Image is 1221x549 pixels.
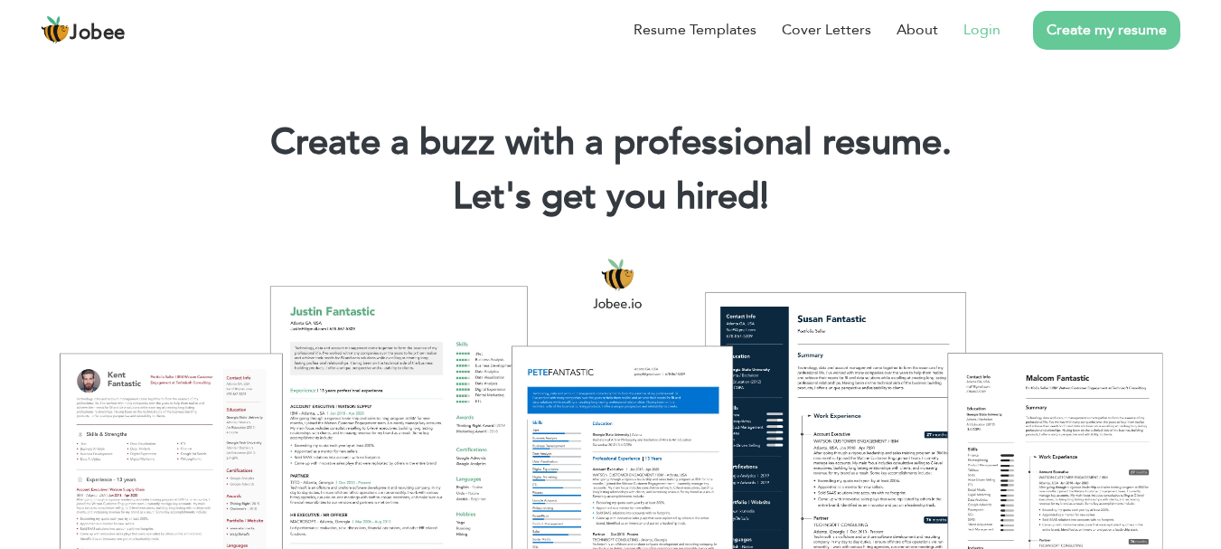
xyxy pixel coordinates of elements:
[634,19,756,41] a: Resume Templates
[760,172,768,222] span: |
[70,24,126,43] span: Jobee
[27,174,1194,221] h2: Let's
[963,19,1000,41] a: Login
[541,172,769,222] span: get you hired!
[27,119,1194,166] h1: Create a buzz with a professional resume.
[41,15,126,44] a: Jobee
[41,15,70,44] img: jobee.io
[1033,11,1180,50] a: Create my resume
[897,19,938,41] a: About
[782,19,871,41] a: Cover Letters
